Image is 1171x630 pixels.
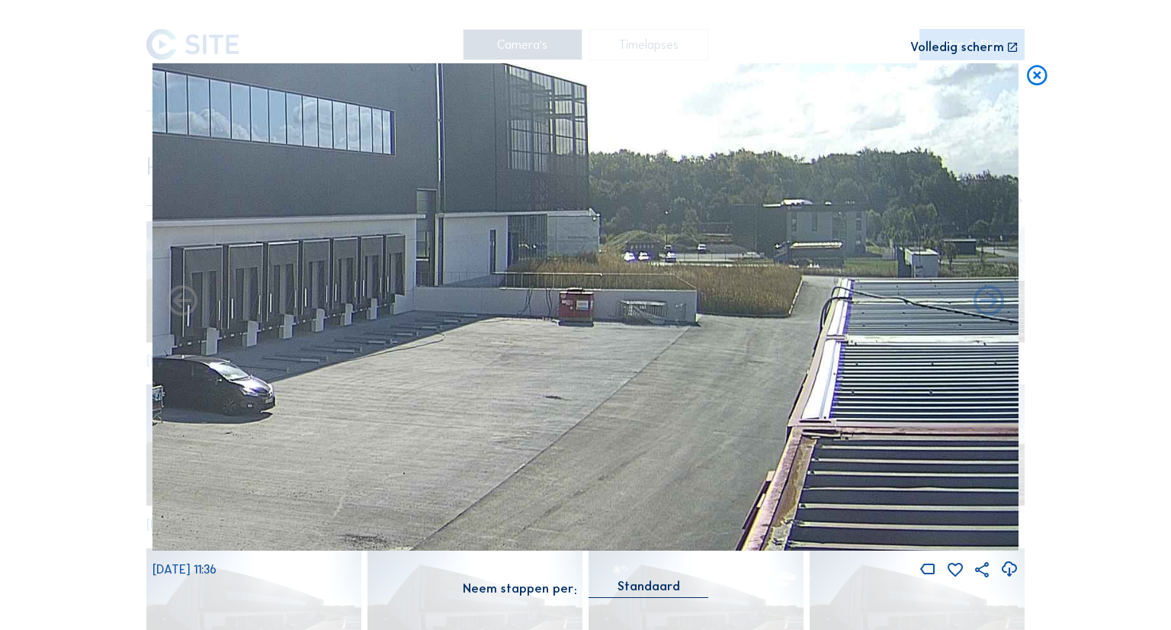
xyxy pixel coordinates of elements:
[910,41,1004,54] div: Volledig scherm
[463,583,577,595] div: Neem stappen per:
[589,580,708,597] div: Standaard
[152,63,1019,551] img: Image
[164,284,201,320] i: Forward
[970,284,1007,320] i: Back
[618,580,680,593] div: Standaard
[152,562,217,577] span: [DATE] 11:36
